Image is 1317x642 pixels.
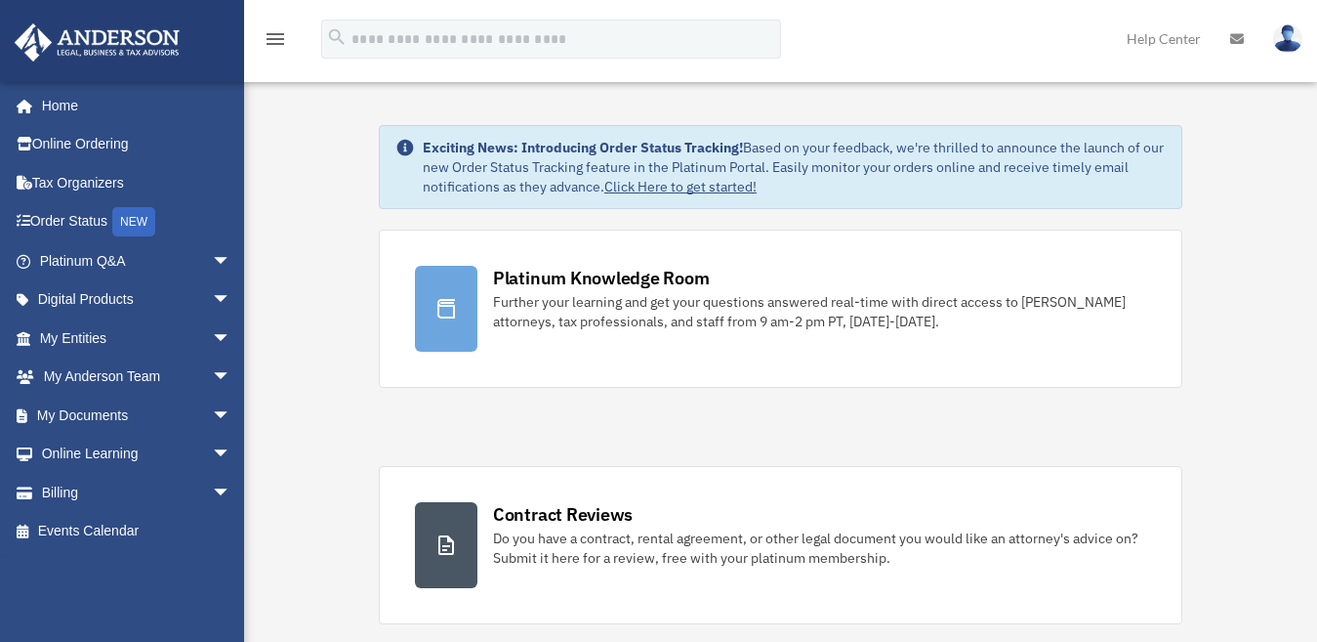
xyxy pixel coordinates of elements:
a: Contract Reviews Do you have a contract, rental agreement, or other legal document you would like... [379,466,1182,624]
div: Further your learning and get your questions answered real-time with direct access to [PERSON_NAM... [493,292,1146,331]
img: Anderson Advisors Platinum Portal [9,23,185,62]
div: Based on your feedback, we're thrilled to announce the launch of our new Order Status Tracking fe... [423,138,1166,196]
div: NEW [112,207,155,236]
a: Platinum Knowledge Room Further your learning and get your questions answered real-time with dire... [379,230,1182,388]
span: arrow_drop_down [212,358,251,398]
span: arrow_drop_down [212,319,251,359]
div: Platinum Knowledge Room [493,266,710,290]
a: Order StatusNEW [14,202,261,242]
a: Platinum Q&Aarrow_drop_down [14,241,261,280]
a: My Entitiesarrow_drop_down [14,319,261,358]
a: Click Here to get started! [604,178,757,195]
a: Online Learningarrow_drop_down [14,435,261,474]
div: Do you have a contract, rental agreement, or other legal document you would like an attorney's ad... [493,529,1146,568]
strong: Exciting News: Introducing Order Status Tracking! [423,139,743,156]
span: arrow_drop_down [212,473,251,513]
a: Events Calendar [14,512,261,551]
a: Home [14,86,251,125]
a: My Anderson Teamarrow_drop_down [14,358,261,397]
span: arrow_drop_down [212,435,251,475]
a: Tax Organizers [14,163,261,202]
div: Contract Reviews [493,502,633,527]
a: Digital Productsarrow_drop_down [14,280,261,320]
span: arrow_drop_down [212,241,251,281]
i: menu [264,27,287,51]
span: arrow_drop_down [212,280,251,321]
a: Online Ordering [14,125,261,164]
span: arrow_drop_down [212,396,251,436]
img: User Pic [1273,24,1302,53]
a: menu [264,34,287,51]
a: My Documentsarrow_drop_down [14,396,261,435]
i: search [326,26,348,48]
a: Billingarrow_drop_down [14,473,261,512]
